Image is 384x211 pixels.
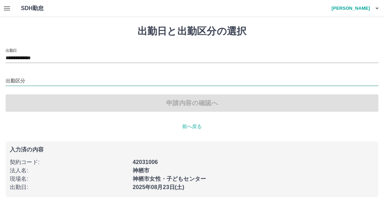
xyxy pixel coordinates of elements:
b: 42031006 [133,159,158,165]
b: 2025年08月23日(土) [133,184,184,190]
h1: 出勤日と出勤区分の選択 [6,25,378,37]
p: 契約コード : [10,158,128,166]
p: 出勤日 : [10,183,128,192]
label: 出勤日 [6,48,17,53]
p: 前へ戻る [6,123,378,130]
b: 神栖市女性・子どもセンター [133,176,206,182]
p: 現場名 : [10,175,128,183]
p: 入力済の内容 [10,147,374,153]
p: 法人名 : [10,166,128,175]
b: 神栖市 [133,167,149,173]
